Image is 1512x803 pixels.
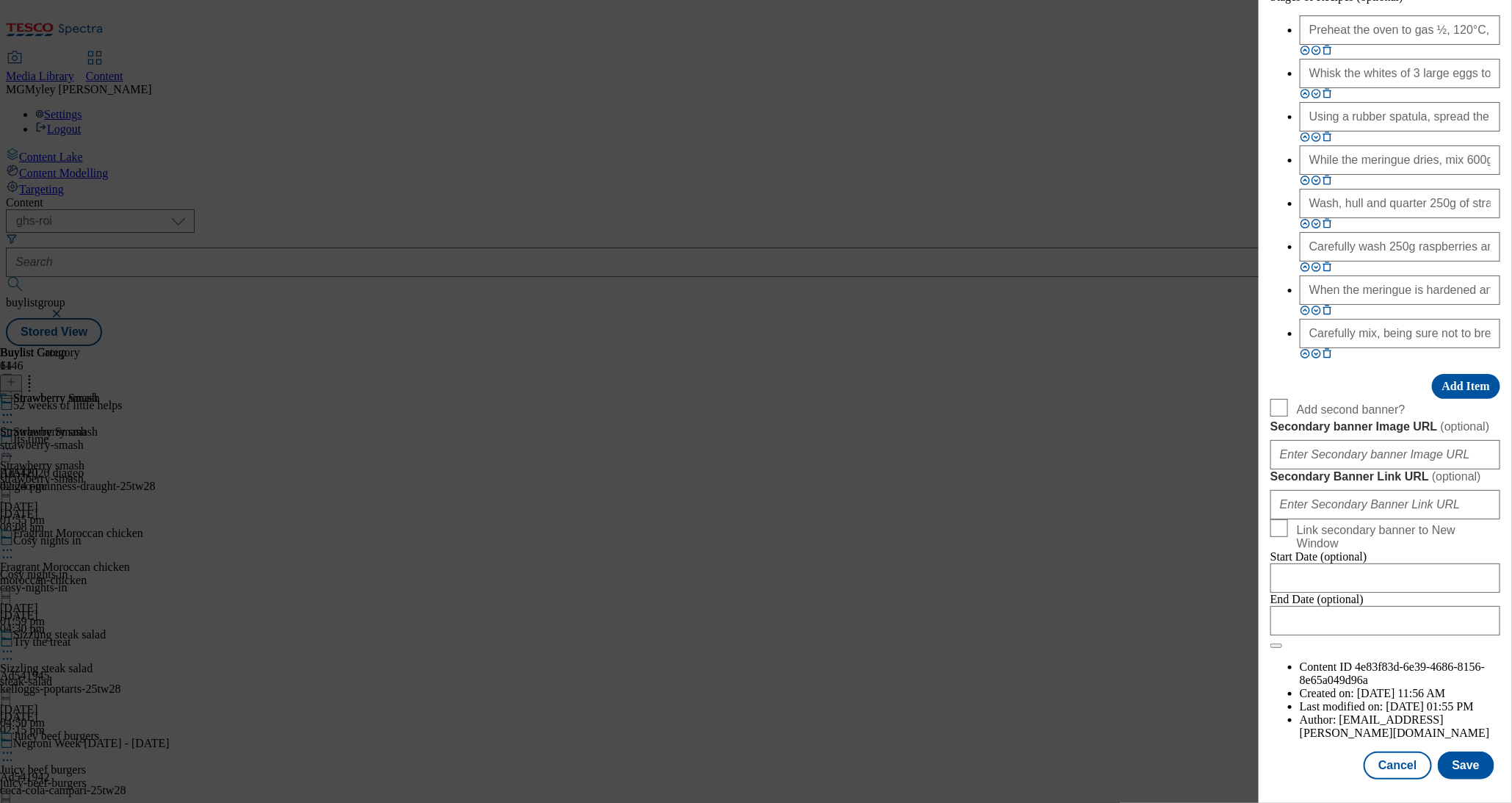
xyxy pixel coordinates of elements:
input: Enter value [1300,145,1500,175]
span: ( optional ) [1441,420,1490,433]
button: Add Item [1432,374,1500,399]
input: Enter Date [1270,563,1500,593]
input: Enter Secondary Banner Link URL [1270,490,1500,519]
li: Last modified on: [1300,700,1500,713]
input: Enter value [1300,232,1500,262]
li: Content ID [1300,660,1500,687]
span: [EMAIL_ADDRESS][PERSON_NAME][DOMAIN_NAME] [1300,713,1490,739]
span: [DATE] 01:55 PM [1386,700,1474,713]
input: Enter value [1300,319,1500,348]
input: Enter Secondary banner Image URL [1270,440,1500,469]
label: Secondary banner Image URL [1270,419,1500,434]
span: Start Date (optional) [1270,550,1367,563]
span: 4e83f83d-6e39-4686-8156-8e65a049d96a [1300,660,1485,686]
span: ( optional ) [1432,470,1481,483]
span: Link secondary banner to New Window [1297,524,1494,550]
input: Enter value [1300,59,1500,88]
input: Enter value [1300,189,1500,218]
input: Enter Date [1270,606,1500,635]
input: Enter value [1300,102,1500,132]
span: End Date (optional) [1270,593,1364,605]
li: Created on: [1300,687,1500,700]
button: Save [1438,752,1494,779]
input: Enter value [1300,15,1500,45]
input: Enter value [1300,276,1500,305]
button: Cancel [1364,752,1431,779]
span: [DATE] 11:56 AM [1357,687,1445,699]
span: Add second banner? [1297,403,1406,417]
li: Author: [1300,713,1500,740]
label: Secondary Banner Link URL [1270,469,1500,484]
